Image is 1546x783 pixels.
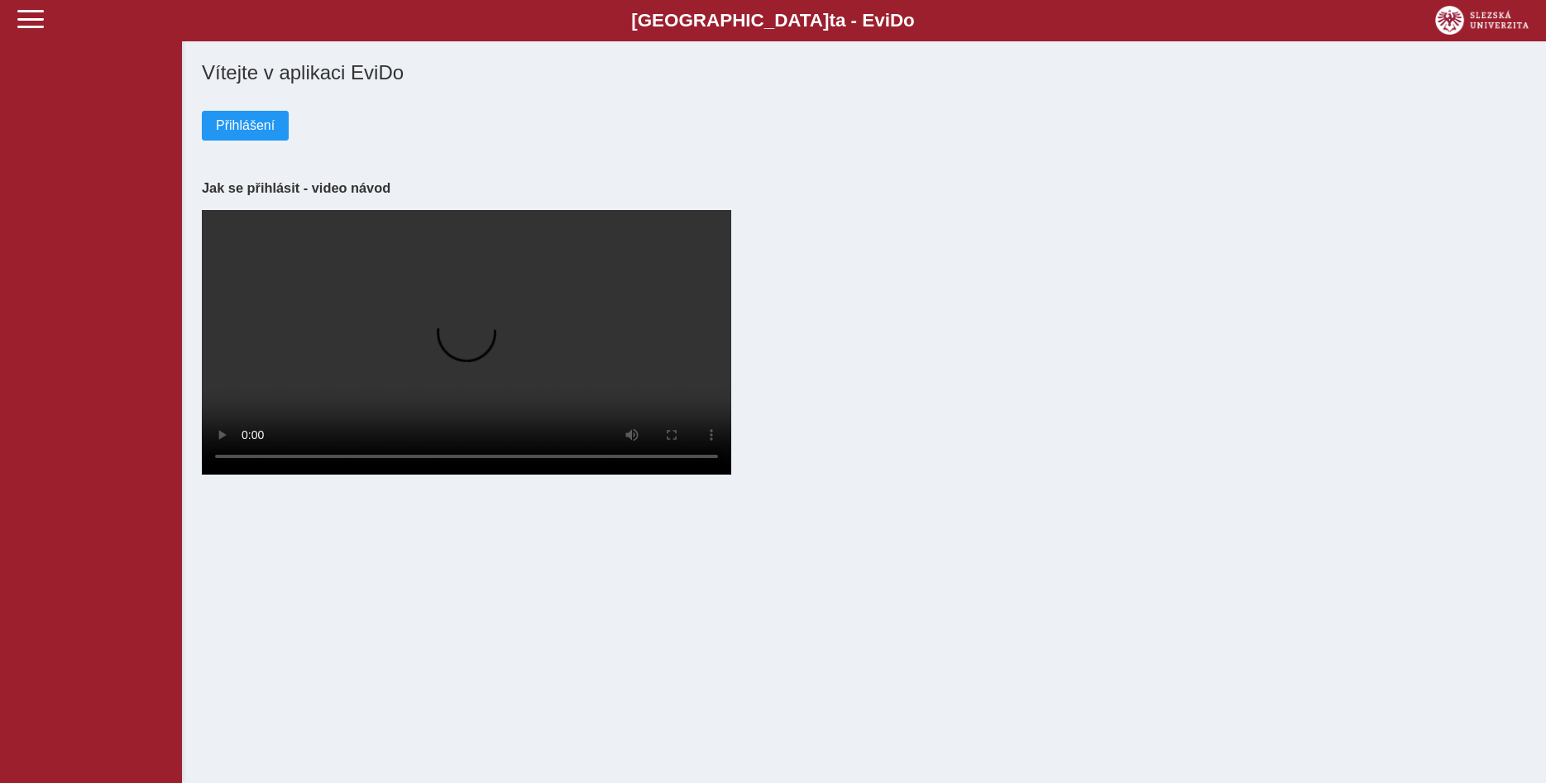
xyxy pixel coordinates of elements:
[202,210,731,475] video: Your browser does not support the video tag.
[202,61,1526,84] h1: Vítejte v aplikaci EviDo
[202,180,1526,196] h3: Jak se přihlásit - video návod
[50,10,1496,31] b: [GEOGRAPHIC_DATA] a - Evi
[890,10,903,31] span: D
[216,118,275,133] span: Přihlášení
[202,111,289,141] button: Přihlášení
[829,10,835,31] span: t
[1435,6,1529,35] img: logo_web_su.png
[903,10,915,31] span: o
